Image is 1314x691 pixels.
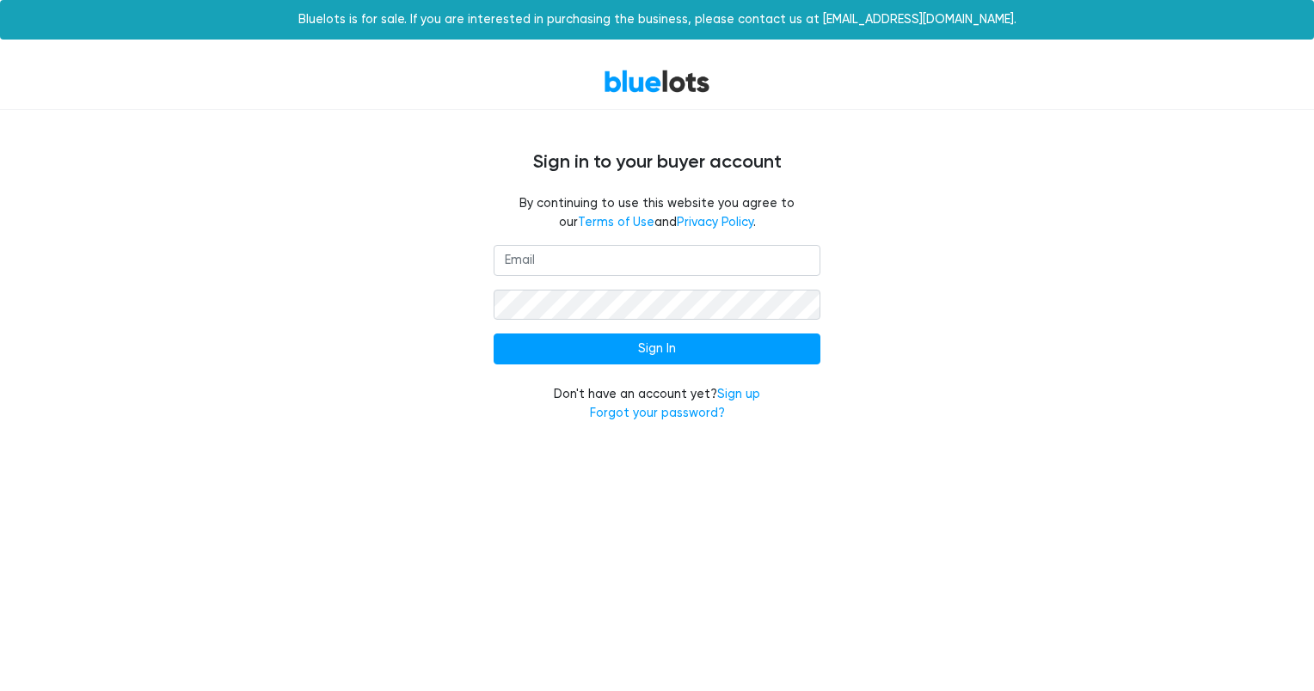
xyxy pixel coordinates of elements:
[494,194,820,231] fieldset: By continuing to use this website you agree to our and .
[604,69,710,94] a: BlueLots
[677,215,753,229] a: Privacy Policy
[141,151,1173,174] h4: Sign in to your buyer account
[717,387,760,401] a: Sign up
[590,406,725,420] a: Forgot your password?
[494,245,820,276] input: Email
[494,385,820,422] div: Don't have an account yet?
[578,215,654,229] a: Terms of Use
[494,333,820,364] input: Sign In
